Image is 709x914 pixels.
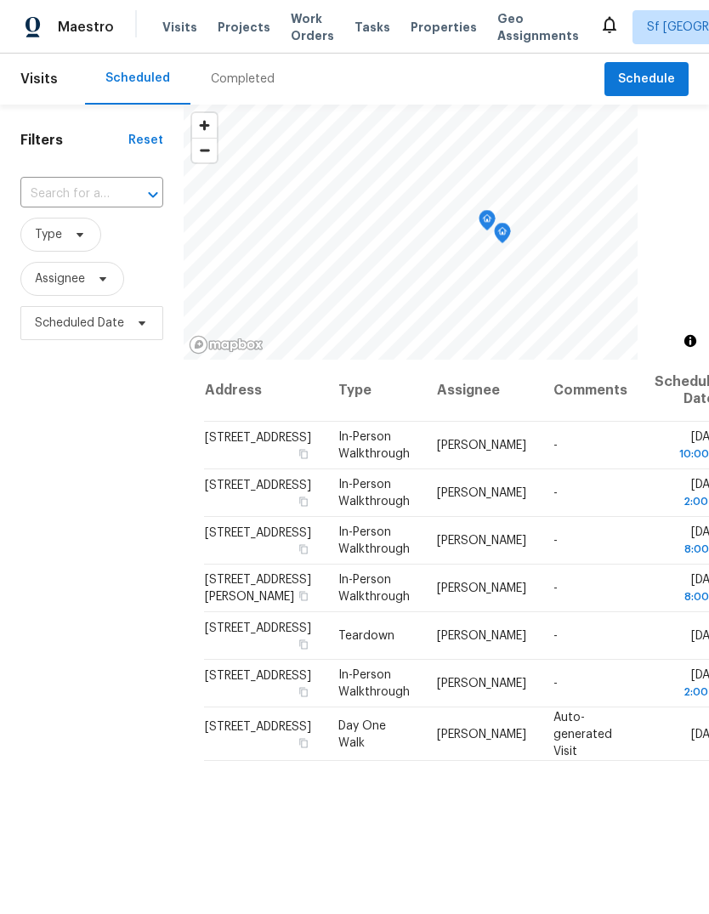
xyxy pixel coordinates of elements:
[553,678,558,690] span: -
[35,270,85,287] span: Assignee
[354,21,390,33] span: Tasks
[437,728,526,740] span: [PERSON_NAME]
[338,431,410,460] span: In-Person Walkthrough
[553,487,558,499] span: -
[128,132,163,149] div: Reset
[338,574,410,603] span: In-Person Walkthrough
[192,139,217,162] span: Zoom out
[411,19,477,36] span: Properties
[296,588,311,604] button: Copy Address
[20,60,58,98] span: Visits
[437,535,526,547] span: [PERSON_NAME]
[553,440,558,451] span: -
[105,70,170,87] div: Scheduled
[685,332,695,350] span: Toggle attribution
[35,315,124,332] span: Scheduled Date
[553,582,558,594] span: -
[184,105,638,360] canvas: Map
[437,440,526,451] span: [PERSON_NAME]
[205,622,311,634] span: [STREET_ADDRESS]
[553,711,612,757] span: Auto-generated Visit
[296,735,311,750] button: Copy Address
[205,480,311,491] span: [STREET_ADDRESS]
[604,62,689,97] button: Schedule
[205,670,311,682] span: [STREET_ADDRESS]
[338,479,410,508] span: In-Person Walkthrough
[205,574,311,603] span: [STREET_ADDRESS][PERSON_NAME]
[437,582,526,594] span: [PERSON_NAME]
[680,331,700,351] button: Toggle attribution
[437,487,526,499] span: [PERSON_NAME]
[58,19,114,36] span: Maestro
[540,360,641,422] th: Comments
[20,181,116,207] input: Search for an address...
[296,446,311,462] button: Copy Address
[205,527,311,539] span: [STREET_ADDRESS]
[20,132,128,149] h1: Filters
[141,183,165,207] button: Open
[192,138,217,162] button: Zoom out
[291,10,334,44] span: Work Orders
[497,10,579,44] span: Geo Assignments
[553,630,558,642] span: -
[192,113,217,138] button: Zoom in
[296,637,311,652] button: Copy Address
[205,432,311,444] span: [STREET_ADDRESS]
[205,720,311,732] span: [STREET_ADDRESS]
[479,210,496,236] div: Map marker
[553,535,558,547] span: -
[204,360,325,422] th: Address
[338,719,386,748] span: Day One Walk
[338,526,410,555] span: In-Person Walkthrough
[437,678,526,690] span: [PERSON_NAME]
[218,19,270,36] span: Projects
[296,542,311,557] button: Copy Address
[189,335,264,355] a: Mapbox homepage
[296,684,311,700] button: Copy Address
[162,19,197,36] span: Visits
[338,630,394,642] span: Teardown
[211,71,275,88] div: Completed
[325,360,423,422] th: Type
[423,360,540,422] th: Assignee
[296,494,311,509] button: Copy Address
[494,223,511,249] div: Map marker
[338,669,410,698] span: In-Person Walkthrough
[437,630,526,642] span: [PERSON_NAME]
[618,69,675,90] span: Schedule
[35,226,62,243] span: Type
